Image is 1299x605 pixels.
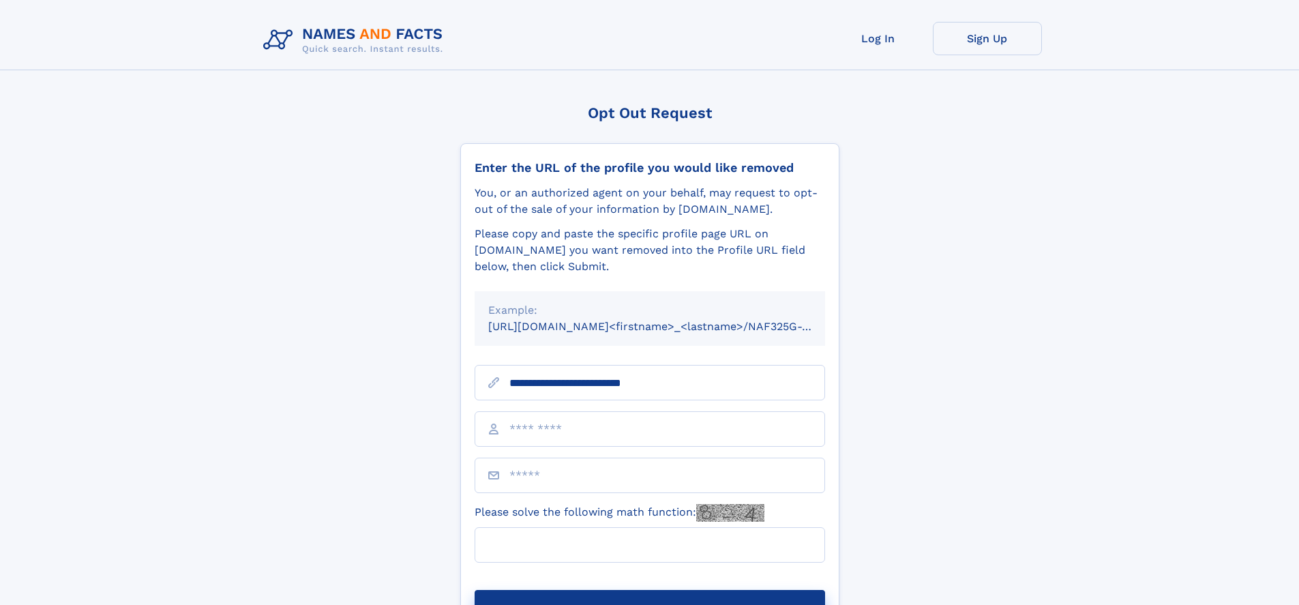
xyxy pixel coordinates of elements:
img: Logo Names and Facts [258,22,454,59]
div: Please copy and paste the specific profile page URL on [DOMAIN_NAME] you want removed into the Pr... [475,226,825,275]
a: Log In [824,22,933,55]
div: Example: [488,302,811,319]
div: You, or an authorized agent on your behalf, may request to opt-out of the sale of your informatio... [475,185,825,218]
div: Opt Out Request [460,104,839,121]
a: Sign Up [933,22,1042,55]
label: Please solve the following math function: [475,504,764,522]
small: [URL][DOMAIN_NAME]<firstname>_<lastname>/NAF325G-xxxxxxxx [488,320,851,333]
div: Enter the URL of the profile you would like removed [475,160,825,175]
